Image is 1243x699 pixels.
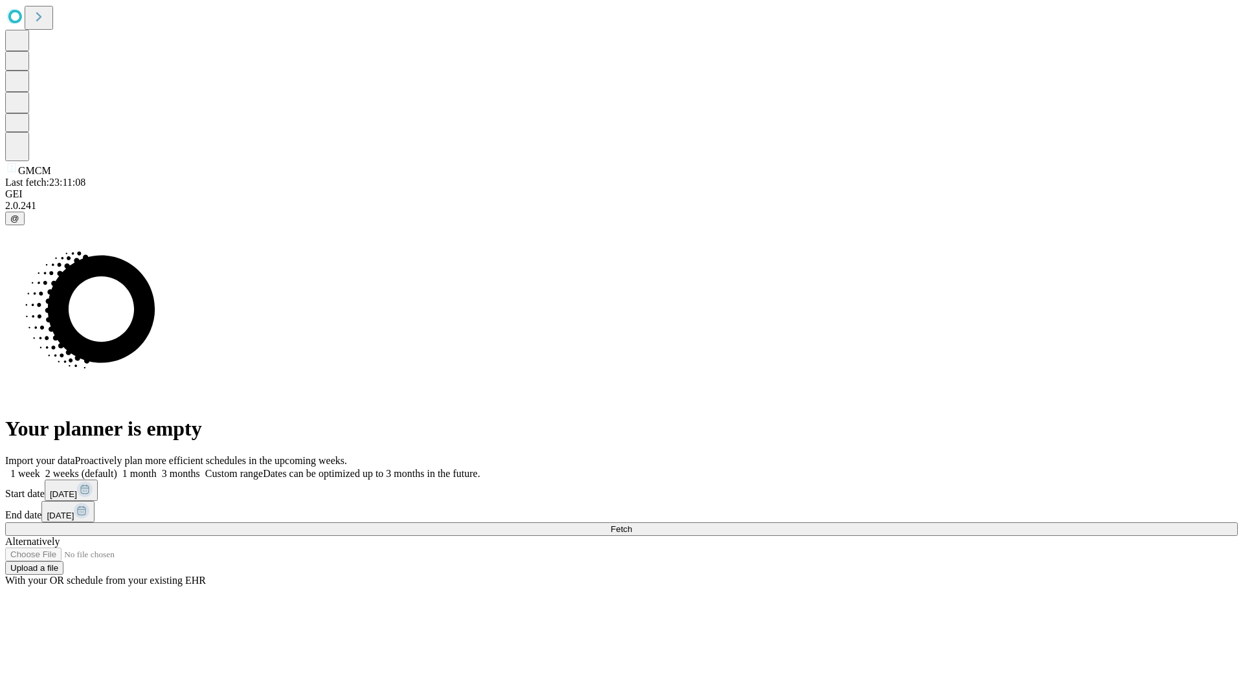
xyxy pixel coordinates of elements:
[45,468,117,479] span: 2 weeks (default)
[45,480,98,501] button: [DATE]
[263,468,480,479] span: Dates can be optimized up to 3 months in the future.
[10,468,40,479] span: 1 week
[5,561,63,575] button: Upload a file
[50,489,77,499] span: [DATE]
[5,455,75,466] span: Import your data
[5,200,1238,212] div: 2.0.241
[5,575,206,586] span: With your OR schedule from your existing EHR
[162,468,200,479] span: 3 months
[47,511,74,520] span: [DATE]
[5,522,1238,536] button: Fetch
[610,524,632,534] span: Fetch
[5,536,60,547] span: Alternatively
[10,214,19,223] span: @
[122,468,157,479] span: 1 month
[5,480,1238,501] div: Start date
[18,165,51,176] span: GMCM
[41,501,95,522] button: [DATE]
[5,188,1238,200] div: GEI
[75,455,347,466] span: Proactively plan more efficient schedules in the upcoming weeks.
[5,212,25,225] button: @
[205,468,263,479] span: Custom range
[5,177,85,188] span: Last fetch: 23:11:08
[5,501,1238,522] div: End date
[5,417,1238,441] h1: Your planner is empty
